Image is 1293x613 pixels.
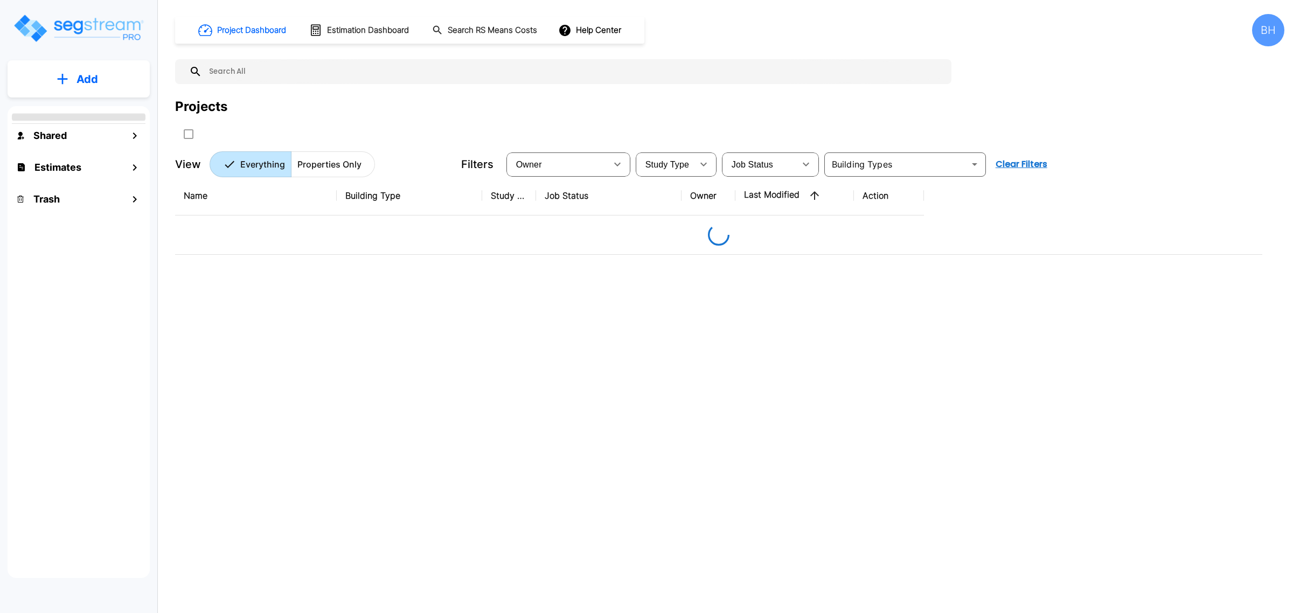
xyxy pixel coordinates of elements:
[732,160,773,169] span: Job Status
[178,123,199,145] button: SelectAll
[33,192,60,206] h1: Trash
[217,24,286,37] h1: Project Dashboard
[991,154,1052,175] button: Clear Filters
[8,64,150,95] button: Add
[175,176,337,215] th: Name
[77,71,98,87] p: Add
[194,18,292,42] button: Project Dashboard
[428,20,543,41] button: Search RS Means Costs
[291,151,375,177] button: Properties Only
[536,176,682,215] th: Job Status
[556,20,625,40] button: Help Center
[305,19,415,41] button: Estimation Dashboard
[210,151,291,177] button: Everything
[297,158,362,171] p: Properties Only
[175,156,201,172] p: View
[735,176,854,215] th: Last Modified
[34,160,81,175] h1: Estimates
[828,157,965,172] input: Building Types
[448,24,537,37] h1: Search RS Means Costs
[509,149,607,179] div: Select
[967,157,982,172] button: Open
[202,59,946,84] input: Search All
[210,151,375,177] div: Platform
[337,176,482,215] th: Building Type
[516,160,542,169] span: Owner
[327,24,409,37] h1: Estimation Dashboard
[854,176,924,215] th: Action
[12,13,144,44] img: Logo
[240,158,285,171] p: Everything
[724,149,795,179] div: Select
[645,160,689,169] span: Study Type
[175,97,227,116] div: Projects
[638,149,693,179] div: Select
[33,128,67,143] h1: Shared
[682,176,735,215] th: Owner
[1252,14,1284,46] div: BH
[461,156,493,172] p: Filters
[482,176,536,215] th: Study Type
